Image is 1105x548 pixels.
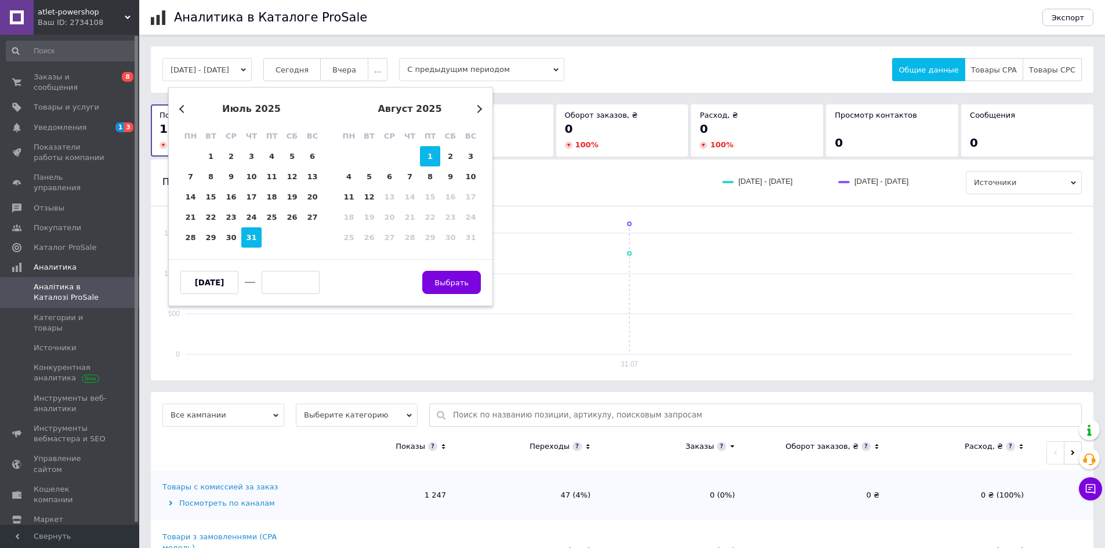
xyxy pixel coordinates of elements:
div: Not available суббота, 30 августа 2025 г. [440,227,461,248]
div: Choose воскресенье, 20 июля 2025 г. [302,187,323,207]
div: Оборот заказов, ₴ [785,441,858,452]
span: 3 [124,122,133,132]
div: Choose четверг, 10 июля 2025 г. [241,166,262,187]
td: 1 247 [313,470,458,520]
button: Общие данные [892,58,965,81]
button: Экспорт [1042,9,1093,26]
div: Not available среда, 20 августа 2025 г. [379,207,400,227]
div: вт [359,126,379,146]
div: Choose суббота, 2 августа 2025 г. [440,146,461,166]
div: Choose воскресенье, 27 июля 2025 г. [302,207,323,227]
button: Товары CPC [1023,58,1082,81]
div: сб [440,126,461,146]
button: Чат с покупателем [1079,477,1102,500]
span: Выберите категорию [296,404,418,427]
span: Товары и услуги [34,102,99,112]
div: Choose среда, 9 июля 2025 г. [221,166,241,187]
div: пт [262,126,282,146]
span: Уведомления [34,122,86,133]
div: Choose понедельник, 7 июля 2025 г. [180,166,201,187]
span: Заказы и сообщения [34,72,107,93]
span: 0 [970,136,978,150]
div: пн [339,126,359,146]
span: Инструменты веб-аналитики [34,393,107,414]
div: вт [201,126,221,146]
div: Choose воскресенье, 10 августа 2025 г. [461,166,481,187]
input: Поиск по названию позиции, артикулу, поисковым запросам [453,404,1075,426]
span: Сообщения [970,111,1015,119]
button: Вчера [320,58,368,81]
div: Choose вторник, 1 июля 2025 г. [201,146,221,166]
button: ... [368,58,387,81]
text: 0 [176,350,180,358]
div: Choose среда, 2 июля 2025 г. [221,146,241,166]
input: Поиск [6,41,137,61]
div: Choose понедельник, 11 августа 2025 г. [339,187,359,207]
div: Переходы [530,441,570,452]
span: Категории и товары [34,313,107,333]
span: Маркет [34,514,63,525]
div: Показы [396,441,425,452]
div: Choose четверг, 24 июля 2025 г. [241,207,262,227]
div: ср [221,126,241,146]
span: Источники [34,343,76,353]
td: 0 (0%) [602,470,747,520]
div: Choose пятница, 8 августа 2025 г. [420,166,440,187]
div: Choose вторник, 15 июля 2025 г. [201,187,221,207]
div: пт [420,126,440,146]
div: Choose пятница, 4 июля 2025 г. [262,146,282,166]
span: Инструменты вебмастера и SEO [34,423,107,444]
div: Choose вторник, 12 августа 2025 г. [359,187,379,207]
text: 31.07 [621,360,638,368]
div: Not available вторник, 19 августа 2025 г. [359,207,379,227]
span: Товары CPC [1029,66,1075,74]
span: Отзывы [34,203,64,213]
div: Not available среда, 27 августа 2025 г. [379,227,400,248]
div: Not available воскресенье, 31 августа 2025 г. [461,227,481,248]
span: 100 % [710,140,733,149]
div: чт [400,126,420,146]
div: Заказы [686,441,714,452]
div: Not available четверг, 21 августа 2025 г. [400,207,420,227]
div: Choose суббота, 26 июля 2025 г. [282,207,302,227]
div: Choose среда, 30 июля 2025 г. [221,227,241,248]
span: Общие данные [899,66,958,74]
div: Choose пятница, 11 июля 2025 г. [262,166,282,187]
div: август 2025 [339,104,481,114]
td: 0 ₴ (100%) [891,470,1035,520]
div: Not available воскресенье, 24 августа 2025 г. [461,207,481,227]
span: 0 [700,122,708,136]
span: Показатели работы компании [34,142,107,163]
div: Choose суббота, 19 июля 2025 г. [282,187,302,207]
div: Choose четверг, 3 июля 2025 г. [241,146,262,166]
span: Панель управления [34,172,107,193]
div: month 2025-08 [339,146,481,248]
div: Choose вторник, 8 июля 2025 г. [201,166,221,187]
div: Not available пятница, 22 августа 2025 г. [420,207,440,227]
div: Choose пятница, 1 августа 2025 г. [420,146,440,166]
div: Choose среда, 16 июля 2025 г. [221,187,241,207]
div: Not available пятница, 29 августа 2025 г. [420,227,440,248]
div: Not available пятница, 15 августа 2025 г. [420,187,440,207]
div: Choose вторник, 5 августа 2025 г. [359,166,379,187]
div: Choose четверг, 7 августа 2025 г. [400,166,420,187]
button: Сегодня [263,58,321,81]
span: Все кампании [162,404,284,427]
div: Not available суббота, 16 августа 2025 г. [440,187,461,207]
div: Choose воскресенье, 13 июля 2025 г. [302,166,323,187]
div: июль 2025 [180,104,323,114]
div: Choose среда, 6 августа 2025 г. [379,166,400,187]
div: Not available четверг, 14 августа 2025 г. [400,187,420,207]
div: вс [302,126,323,146]
span: Конкурентная аналитика [34,362,107,383]
span: Аналитика [34,262,77,273]
span: 1 254 [160,122,196,136]
span: ... [374,66,381,74]
div: Not available четверг, 28 августа 2025 г. [400,227,420,248]
div: Choose среда, 23 июля 2025 г. [221,207,241,227]
button: Next Month [474,105,482,113]
button: [DATE] - [DATE] [162,58,252,81]
div: Choose суббота, 5 июля 2025 г. [282,146,302,166]
div: вс [461,126,481,146]
span: С предыдущим периодом [399,58,564,81]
